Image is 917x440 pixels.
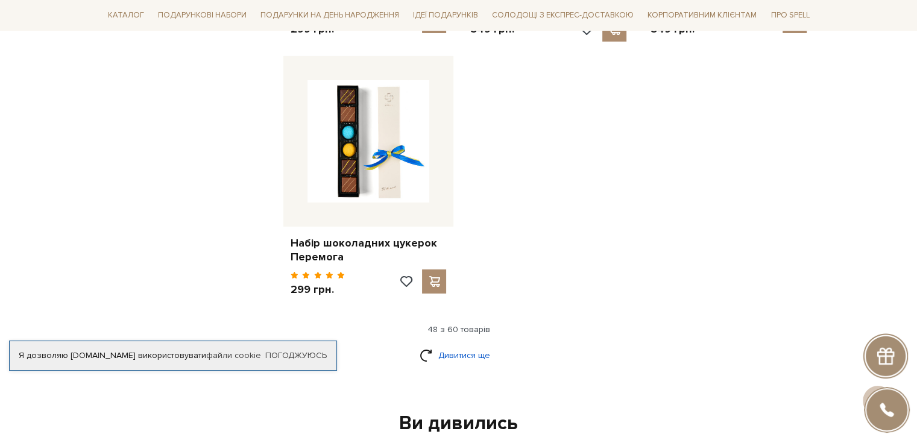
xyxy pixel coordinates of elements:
[643,5,761,25] a: Корпоративним клієнтам
[265,350,327,361] a: Погоджуюсь
[420,345,498,366] a: Дивитися ще
[256,6,404,25] span: Подарунки на День народження
[766,6,814,25] span: Про Spell
[103,6,149,25] span: Каталог
[487,5,638,25] a: Солодощі з експрес-доставкою
[98,324,819,335] div: 48 з 60 товарів
[110,411,807,436] div: Ви дивились
[153,6,251,25] span: Подарункові набори
[291,283,345,297] p: 299 грн.
[408,6,483,25] span: Ідеї подарунків
[10,350,336,361] div: Я дозволяю [DOMAIN_NAME] використовувати
[206,350,261,360] a: файли cookie
[291,236,447,265] a: Набір шоколадних цукерок Перемога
